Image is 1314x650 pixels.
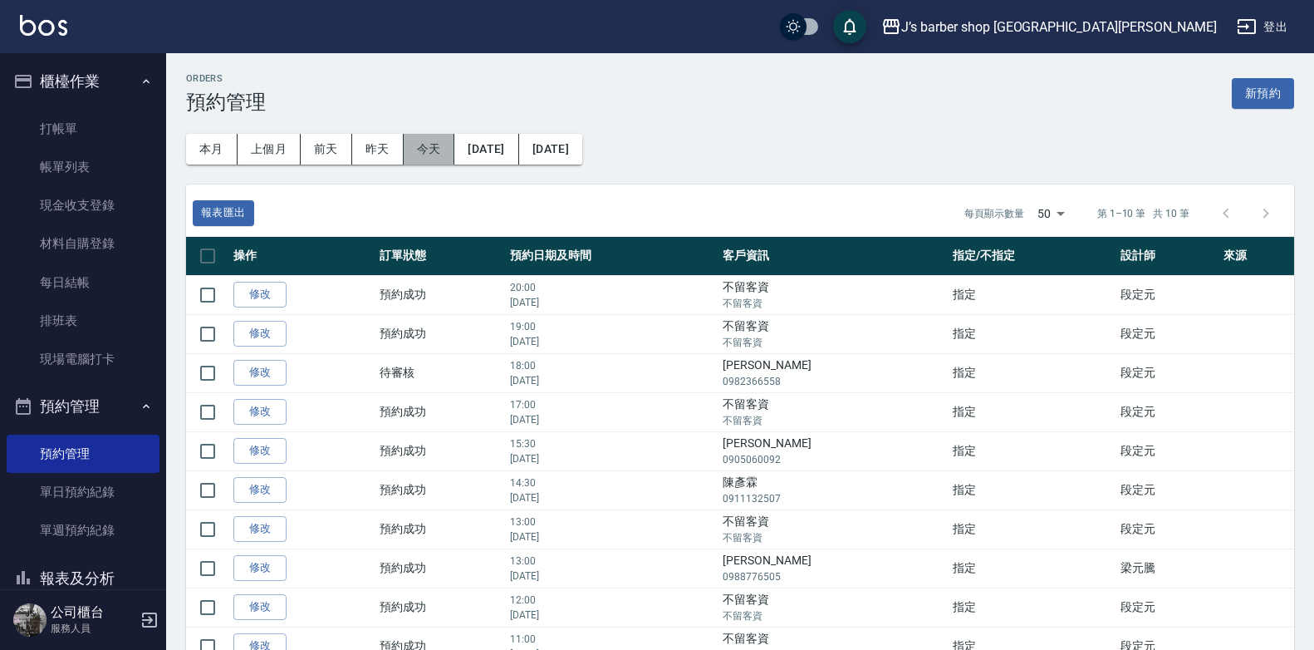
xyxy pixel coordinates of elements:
p: 13:00 [510,515,714,529]
p: 13:00 [510,554,714,569]
td: 指定 [949,314,1116,353]
td: 指定 [949,431,1116,470]
a: 修改 [233,438,287,464]
a: 打帳單 [7,110,159,148]
p: 第 1–10 筆 共 10 筆 [1097,206,1189,221]
p: 0911132507 [723,491,944,506]
a: 現場電腦打卡 [7,340,159,378]
button: 櫃檯作業 [7,60,159,103]
td: 指定 [949,510,1116,549]
a: 修改 [233,516,287,542]
div: J’s barber shop [GEOGRAPHIC_DATA][PERSON_NAME] [901,17,1217,37]
button: 登出 [1230,12,1294,42]
button: J’s barber shop [GEOGRAPHIC_DATA][PERSON_NAME] [875,10,1223,44]
button: 新預約 [1232,78,1294,109]
button: 前天 [301,134,352,165]
td: 預約成功 [375,549,506,588]
td: 段定元 [1116,431,1219,470]
a: 帳單列表 [7,148,159,186]
p: 18:00 [510,358,714,373]
td: 段定元 [1116,588,1219,627]
p: [DATE] [510,529,714,544]
td: 陳彥霖 [718,470,949,510]
button: 昨天 [352,134,404,165]
a: 修改 [233,477,287,503]
th: 設計師 [1116,237,1219,276]
p: [DATE] [510,373,714,388]
button: 預約管理 [7,385,159,428]
a: 每日結帳 [7,263,159,302]
th: 訂單狀態 [375,237,506,276]
p: 不留客資 [723,608,944,623]
p: [DATE] [510,334,714,349]
th: 預約日期及時間 [506,237,718,276]
h3: 預約管理 [186,91,266,114]
th: 指定/不指定 [949,237,1116,276]
td: 預約成功 [375,431,506,470]
p: [DATE] [510,569,714,584]
div: 50 [1031,191,1071,236]
a: 單週預約紀錄 [7,511,159,549]
button: 今天 [404,134,455,165]
button: 報表匯出 [193,200,254,226]
a: 修改 [233,321,287,347]
a: 修改 [233,360,287,386]
td: [PERSON_NAME] [718,549,949,588]
td: 預約成功 [375,588,506,627]
p: 19:00 [510,319,714,334]
td: 指定 [949,392,1116,431]
p: 不留客資 [723,335,944,350]
p: 不留客資 [723,413,944,428]
td: 指定 [949,588,1116,627]
th: 來源 [1219,237,1294,276]
td: 段定元 [1116,392,1219,431]
td: [PERSON_NAME] [718,353,949,392]
button: 本月 [186,134,238,165]
td: 預約成功 [375,470,506,510]
a: 單日預約紀錄 [7,473,159,511]
a: 新預約 [1232,85,1294,101]
p: 0982366558 [723,374,944,389]
p: 17:00 [510,397,714,412]
h2: Orders [186,73,266,84]
td: 指定 [949,353,1116,392]
a: 修改 [233,399,287,425]
h5: 公司櫃台 [51,604,135,621]
p: 14:30 [510,475,714,490]
td: 段定元 [1116,275,1219,314]
button: [DATE] [519,134,582,165]
a: 排班表 [7,302,159,340]
p: [DATE] [510,295,714,310]
td: 預約成功 [375,392,506,431]
td: 不留客資 [718,510,949,549]
img: Logo [20,15,67,36]
td: 預約成功 [375,314,506,353]
button: save [833,10,866,43]
td: 段定元 [1116,353,1219,392]
img: Person [13,603,47,637]
td: 不留客資 [718,392,949,431]
p: [DATE] [510,608,714,623]
p: 12:00 [510,593,714,608]
a: 現金收支登錄 [7,186,159,224]
td: 指定 [949,470,1116,510]
button: 報表及分析 [7,557,159,600]
td: 不留客資 [718,314,949,353]
p: 0905060092 [723,452,944,467]
p: 不留客資 [723,530,944,545]
td: 段定元 [1116,510,1219,549]
button: [DATE] [454,134,518,165]
td: 待審核 [375,353,506,392]
td: 梁元騰 [1116,549,1219,588]
p: [DATE] [510,412,714,427]
td: 不留客資 [718,275,949,314]
td: 指定 [949,275,1116,314]
p: 服務人員 [51,621,135,636]
p: 0988776505 [723,569,944,584]
th: 客戶資訊 [718,237,949,276]
td: 指定 [949,549,1116,588]
td: 預約成功 [375,275,506,314]
a: 修改 [233,282,287,308]
th: 操作 [229,237,375,276]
